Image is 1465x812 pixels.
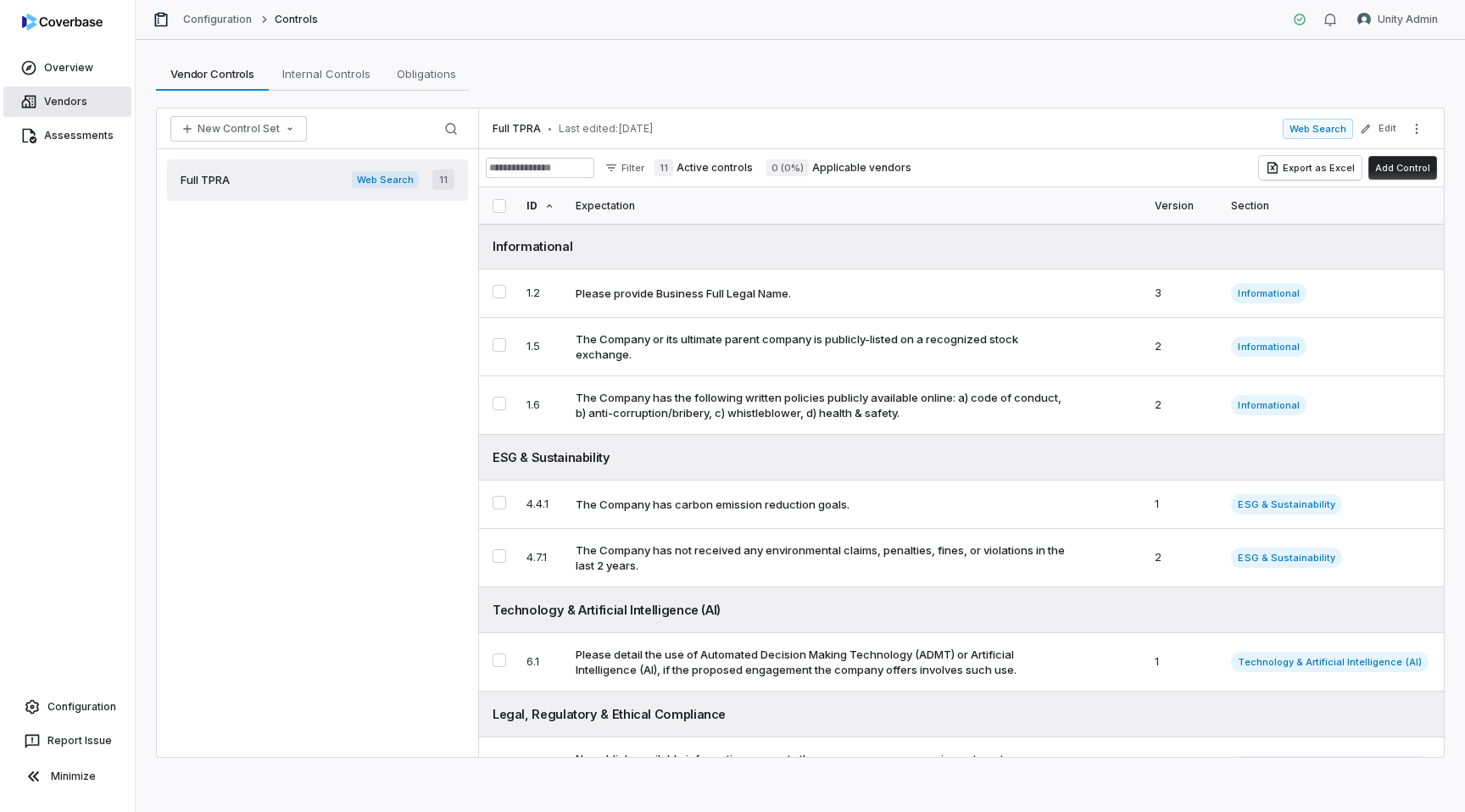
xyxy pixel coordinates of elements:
[516,318,565,376] td: 1.5
[170,116,307,142] button: New Control Set
[576,390,1072,420] div: The Company has the following written policies publicly available online: a) code of conduct, b) ...
[766,159,809,176] span: 0 (0%)
[1145,633,1222,692] td: 1
[655,159,753,176] label: Active controls
[432,170,454,190] span: 11
[1145,318,1222,376] td: 2
[1283,119,1353,139] span: Web Search
[516,737,565,796] td: 2.1
[526,187,555,224] div: ID
[576,647,1072,677] div: Please detail the use of Automated Decision Making Technology (ADMT) or Artificial Intelligence (...
[493,601,1430,619] div: Technology & Artificial Intelligence (AI)
[1231,395,1306,415] span: Informational
[493,122,541,136] span: Full TPRA
[1155,187,1212,224] div: Version
[655,159,673,176] span: 11
[164,63,261,85] span: Vendor Controls
[275,13,318,26] span: Controls
[44,129,114,142] span: Assessments
[181,172,230,187] span: Full TPRA
[44,61,93,75] span: Overview
[559,122,654,136] span: Last edited: [DATE]
[352,171,419,188] span: Web Search
[7,726,128,756] button: Report Issue
[3,86,131,117] a: Vendors
[1145,529,1222,587] td: 2
[1231,652,1428,672] span: Technology & Artificial Intelligence (AI)
[51,770,96,783] span: Minimize
[598,158,651,178] button: Filter
[516,481,565,529] td: 4.4.1
[7,692,128,722] a: Configuration
[576,751,1072,781] div: No publicly available information suggests the company uses any equipment, systems, or services f...
[1231,336,1306,357] span: Informational
[493,448,1430,466] div: ESG & Sustainability
[576,187,1134,224] div: Expectation
[576,331,1072,362] div: The Company or its ultimate parent company is publicly-listed on a recognized stock exchange.
[516,633,565,692] td: 6.1
[1231,548,1342,568] span: ESG & Sustainability
[22,14,103,31] img: logo-D7KZi-bG.svg
[1403,116,1430,142] button: More actions
[1259,156,1362,180] button: Export as Excel
[493,338,506,352] button: Select 1.5 control
[1231,187,1430,224] div: Section
[493,285,506,298] button: Select 1.2 control
[1231,494,1342,514] span: ESG & Sustainability
[47,734,112,748] span: Report Issue
[1357,13,1371,26] img: Unity Admin avatar
[3,120,131,151] a: Assessments
[1231,283,1306,303] span: Informational
[44,95,87,108] span: Vendors
[183,13,253,26] a: Configuration
[1231,756,1428,776] span: Legal, Regulatory & Ethical Compliance
[1145,270,1222,318] td: 3
[516,529,565,587] td: 4.7.1
[576,542,1072,573] div: The Company has not received any environmental claims, penalties, fines, or violations in the las...
[1145,376,1222,435] td: 2
[548,123,552,135] span: •
[516,376,565,435] td: 1.6
[167,159,468,201] a: Full TPRAWeb Search11
[1347,7,1448,32] button: Unity Admin avatarUnity Admin
[7,759,128,793] button: Minimize
[576,286,791,301] div: Please provide Business Full Legal Name.
[1378,13,1438,26] span: Unity Admin
[493,237,1430,255] div: Informational
[276,63,377,85] span: Internal Controls
[493,653,506,667] button: Select 6.1 control
[1368,156,1437,180] button: Add Control
[390,63,463,85] span: Obligations
[493,549,506,563] button: Select 4.7.1 control
[621,162,644,175] span: Filter
[493,496,506,509] button: Select 4.4.1 control
[1145,481,1222,529] td: 1
[493,705,1430,723] div: Legal, Regulatory & Ethical Compliance
[3,53,131,83] a: Overview
[493,397,506,410] button: Select 1.6 control
[576,497,849,512] div: The Company has carbon emission reduction goals.
[47,700,116,714] span: Configuration
[1355,114,1401,144] button: Edit
[516,270,565,318] td: 1.2
[1145,737,1222,796] td: 2
[766,159,911,176] label: Applicable vendors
